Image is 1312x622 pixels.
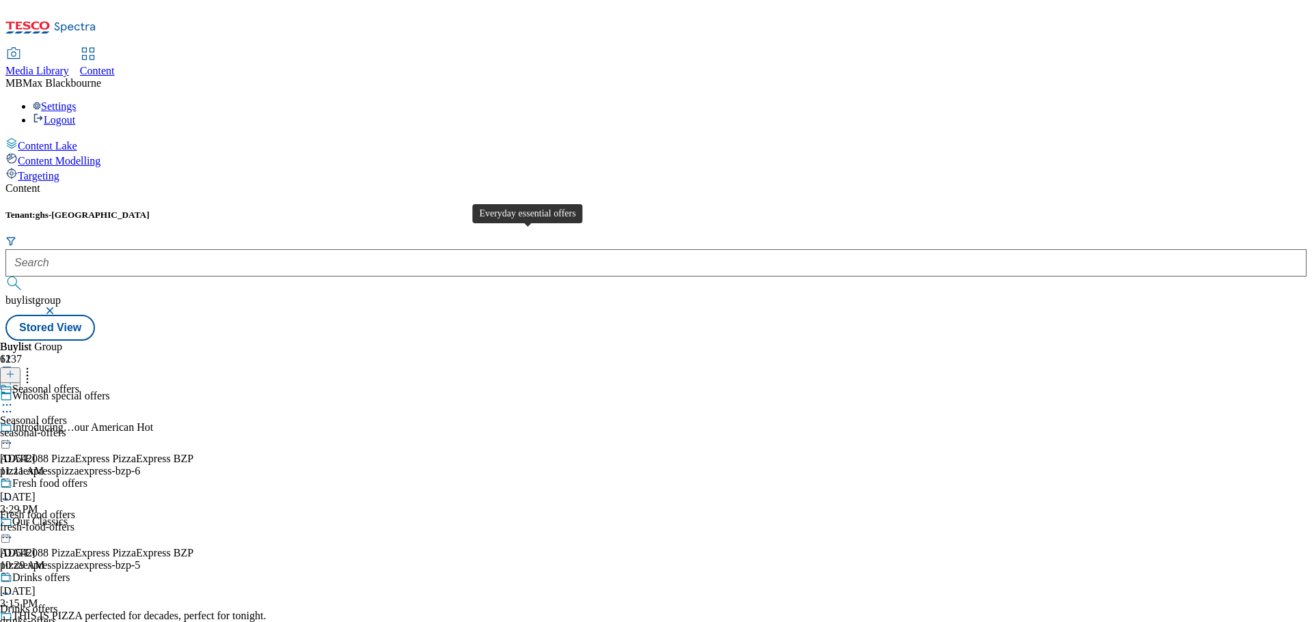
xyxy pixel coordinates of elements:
[5,294,61,306] span: buylistgroup
[5,152,1307,167] a: Content Modelling
[5,210,1307,221] h5: Tenant:
[18,155,100,167] span: Content Modelling
[5,65,69,76] span: Media Library
[12,571,70,584] div: Drinks offers
[5,77,23,89] span: MB
[18,170,59,182] span: Targeting
[36,210,150,220] span: ghs-[GEOGRAPHIC_DATA]
[5,167,1307,182] a: Targeting
[5,315,95,341] button: Stored View
[80,65,115,76] span: Content
[80,48,115,77] a: Content
[23,77,101,89] span: Max Blackbourne
[33,100,77,112] a: Settings
[12,477,87,490] div: Fresh food offers
[5,182,1307,195] div: Content
[33,114,75,126] a: Logout
[5,137,1307,152] a: Content Lake
[5,48,69,77] a: Media Library
[5,236,16,246] svg: Search Filters
[18,140,77,152] span: Content Lake
[5,249,1307,277] input: Search
[12,383,79,395] div: Seasonal offers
